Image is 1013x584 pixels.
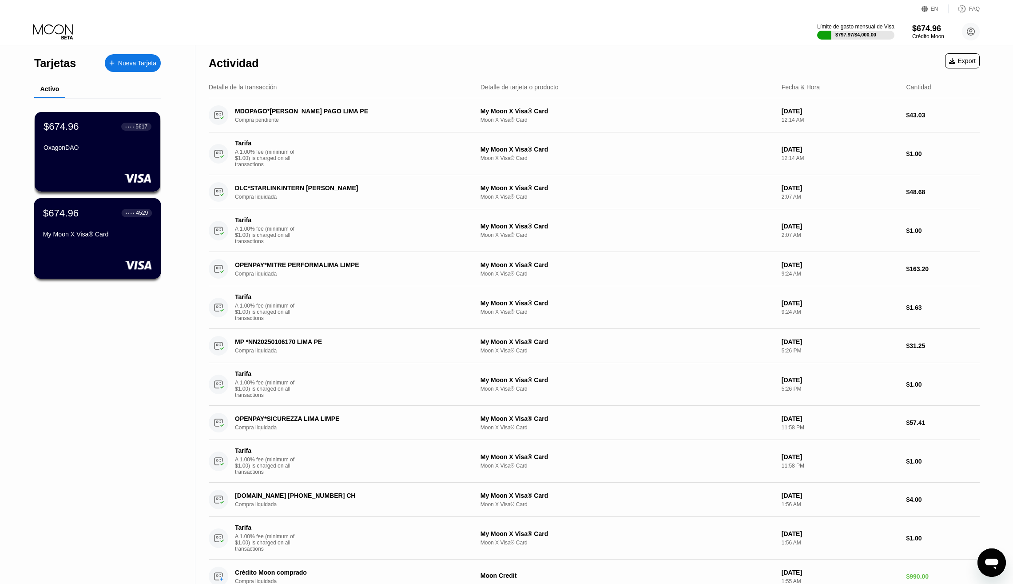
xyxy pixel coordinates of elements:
[906,112,980,119] div: $43.03
[235,271,473,277] div: Compra liquidada
[906,535,980,542] div: $1.00
[931,6,938,12] div: EN
[235,415,457,422] div: OPENPAY*SICUREZZA LIMA LIMPE
[235,117,473,123] div: Compra pendiente
[235,524,297,531] div: Tarifa
[782,271,899,277] div: 9:24 AM
[235,533,302,552] div: A 1.00% fee (minimum of $1.00) is charged on all transactions
[906,458,980,465] div: $1.00
[817,24,894,30] div: Límite de gasto mensual de Visa
[782,501,899,508] div: 1:56 AM
[235,140,297,147] div: Tarifa
[481,540,775,546] div: Moon X Visa® Card
[35,112,160,192] div: $674.96● ● ● ●5617OxagonDAO
[906,150,980,157] div: $1.00
[209,175,980,209] div: DLC*STARLINKINTERN [PERSON_NAME]Compra liquidadaMy Moon X Visa® CardMoon X Visa® Card[DATE]2:07 A...
[481,194,775,200] div: Moon X Visa® Card
[235,226,302,244] div: A 1.00% fee (minimum of $1.00) is charged on all transactions
[481,146,775,153] div: My Moon X Visa® Card
[40,85,60,92] div: Activo
[209,98,980,132] div: MDOPAGO*[PERSON_NAME] PAGO LIMA PECompra pendienteMy Moon X Visa® CardMoon X Visa® Card[DATE]12:1...
[782,184,899,192] div: [DATE]
[817,24,894,40] div: Límite de gasto mensual de Visa$797.97/$4,000.00
[235,501,473,508] div: Compra liquidada
[135,124,147,130] div: 5617
[481,117,775,123] div: Moon X Visa® Card
[481,271,775,277] div: Moon X Visa® Card
[481,232,775,238] div: Moon X Visa® Card
[481,492,775,499] div: My Moon X Visa® Card
[481,261,775,268] div: My Moon X Visa® Card
[782,309,899,315] div: 9:24 AM
[912,24,944,33] div: $674.96
[782,492,899,499] div: [DATE]
[782,463,899,469] div: 11:58 PM
[906,188,980,196] div: $48.68
[906,227,980,234] div: $1.00
[235,348,473,354] div: Compra liquidada
[481,300,775,307] div: My Moon X Visa® Card
[481,415,775,422] div: My Moon X Visa® Card
[912,33,944,40] div: Crédito Moon
[44,121,79,132] div: $674.96
[481,386,775,392] div: Moon X Visa® Card
[782,108,899,115] div: [DATE]
[906,381,980,388] div: $1.00
[782,117,899,123] div: 12:14 AM
[235,569,457,576] div: Crédito Moon comprado
[209,440,980,483] div: TarifaA 1.00% fee (minimum of $1.00) is charged on all transactionsMy Moon X Visa® CardMoon X Vis...
[481,108,775,115] div: My Moon X Visa® Card
[43,207,79,219] div: $674.96
[977,548,1006,577] iframe: Botón para iniciar la ventana de mensajería
[782,338,899,345] div: [DATE]
[235,338,457,345] div: MP *NN20250106170 LIMA PE
[782,569,899,576] div: [DATE]
[782,300,899,307] div: [DATE]
[782,223,899,230] div: [DATE]
[481,530,775,537] div: My Moon X Visa® Card
[481,572,775,579] div: Moon Credit
[782,415,899,422] div: [DATE]
[906,84,931,91] div: Cantidad
[782,146,899,153] div: [DATE]
[235,456,302,475] div: A 1.00% fee (minimum of $1.00) is charged on all transactions
[782,155,899,161] div: 12:14 AM
[209,517,980,560] div: TarifaA 1.00% fee (minimum of $1.00) is charged on all transactionsMy Moon X Visa® CardMoon X Vis...
[235,261,457,268] div: OPENPAY*MITRE PERFORMALIMA LIMPE
[906,304,980,311] div: $1.63
[906,419,980,426] div: $57.41
[34,57,76,70] div: Tarjetas
[209,286,980,329] div: TarifaA 1.00% fee (minimum of $1.00) is charged on all transactionsMy Moon X Visa® CardMoon X Vis...
[105,54,161,72] div: Nueva Tarjeta
[209,406,980,440] div: OPENPAY*SICUREZZA LIMA LIMPECompra liquidadaMy Moon X Visa® CardMoon X Visa® Card[DATE]11:58 PM$5...
[835,32,876,37] div: $797.97 / $4,000.00
[906,342,980,349] div: $31.25
[209,84,277,91] div: Detalle de la transacción
[209,57,259,70] div: Actividad
[136,210,148,216] div: 4529
[235,216,297,224] div: Tarifa
[209,363,980,406] div: TarifaA 1.00% fee (minimum of $1.00) is charged on all transactionsMy Moon X Visa® CardMoon X Vis...
[481,501,775,508] div: Moon X Visa® Card
[235,492,457,499] div: [DOMAIN_NAME] [PHONE_NUMBER] CH
[481,184,775,192] div: My Moon X Visa® Card
[481,155,775,161] div: Moon X Visa® Card
[782,261,899,268] div: [DATE]
[235,293,297,300] div: Tarifa
[481,463,775,469] div: Moon X Visa® Card
[922,4,949,13] div: EN
[906,496,980,503] div: $4.00
[235,108,457,115] div: MDOPAGO*[PERSON_NAME] PAGO LIMA PE
[481,348,775,354] div: Moon X Visa® Card
[481,376,775,384] div: My Moon X Visa® Card
[44,144,151,151] div: OxagonDAO
[235,149,302,168] div: A 1.00% fee (minimum of $1.00) is charged on all transactions
[906,265,980,272] div: $163.20
[782,348,899,354] div: 5:26 PM
[209,132,980,175] div: TarifaA 1.00% fee (minimum of $1.00) is charged on all transactionsMy Moon X Visa® CardMoon X Vis...
[782,386,899,392] div: 5:26 PM
[125,125,134,128] div: ● ● ● ●
[782,530,899,537] div: [DATE]
[235,447,297,454] div: Tarifa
